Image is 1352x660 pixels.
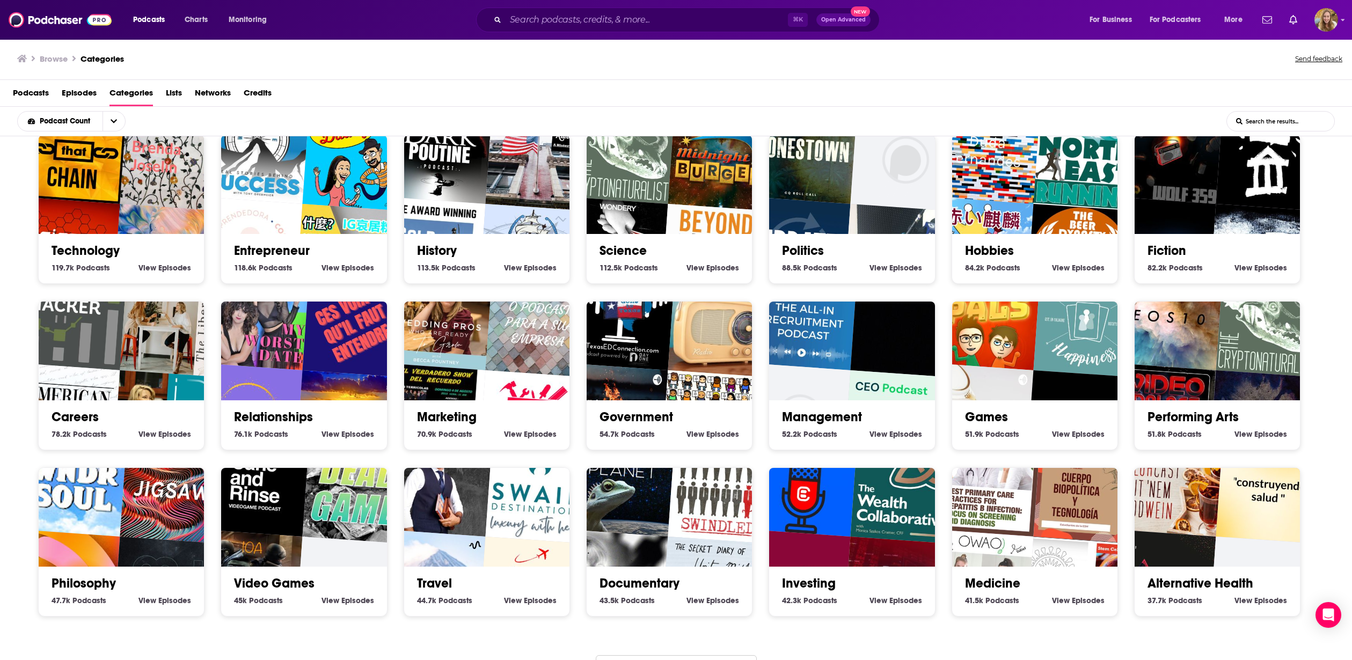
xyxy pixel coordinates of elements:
img: Midnight Burger [668,105,774,210]
span: Episodes [889,429,922,439]
button: open menu [221,11,281,28]
div: Cuerpo, biopolítica y tecnología [1033,438,1139,544]
span: View [1052,263,1070,273]
img: Nintendo Pals [934,265,1040,370]
div: Swindled [668,438,774,544]
span: Episodes [341,429,374,439]
img: "construyendo salud " [1216,438,1322,544]
span: View [1052,596,1070,605]
a: 37.7k Alternative Health Podcasts [1148,596,1202,605]
span: View [869,596,887,605]
a: Performing Arts [1148,409,1239,425]
img: The Real Stories Behind Success [203,98,309,203]
a: Credits [244,84,272,106]
button: open menu [18,118,103,125]
a: Government [600,409,673,425]
div: Wolf 359 [1117,98,1223,203]
span: Podcasts [249,596,283,605]
a: Podcasts [13,84,49,106]
a: 51.9k Games Podcasts [965,429,1019,439]
span: Episodes [1254,429,1287,439]
a: 42.3k Investing Podcasts [782,596,837,605]
span: View [869,263,887,273]
a: View Alternative Health Episodes [1234,596,1287,605]
span: View [1234,429,1252,439]
span: Logged in as ckpope [1314,8,1338,32]
a: Fiction [1148,243,1186,259]
span: 70.9k [417,429,436,439]
span: Episodes [341,596,374,605]
div: Search podcasts, credits, & more... [486,8,890,32]
img: Podchaser - Follow, Share and Rate Podcasts [9,10,112,30]
a: View Relationships Episodes [321,429,374,439]
span: View [138,263,156,273]
span: View [1234,263,1252,273]
a: 76.1k Relationships Podcasts [234,429,288,439]
a: Philosophy [52,575,116,591]
a: View Medicine Episodes [1052,596,1105,605]
span: Episodes [1072,429,1105,439]
img: Luxury With Heart with Swain Destinations [485,438,591,544]
a: View Technology Episodes [138,263,191,273]
a: History [417,243,457,259]
a: Categories [81,54,124,64]
span: Podcasts [624,263,658,273]
div: My Worst Date [203,265,309,370]
span: More [1224,12,1243,27]
img: Dead Game Podcast [303,438,408,544]
div: Block That Chain - Bitcoin & Blockchain [21,98,127,203]
div: All-In Recruitment [751,265,857,370]
img: Ces voix qu'il faut entendre [303,271,408,377]
span: Podcast Count [40,118,94,125]
img: JIGSAW [120,438,226,544]
div: O PODCAST PARA A SUA EMPRESA [485,271,591,377]
span: 44.7k [417,596,436,605]
a: Video Games [234,575,315,591]
div: Dark Poutine - True Crime and Dark History [386,98,492,203]
span: Episodes [341,263,374,273]
img: The Liberty Society [120,271,226,377]
div: Glühcast mit 'nem Podwein [1117,431,1223,537]
a: 44.7k Travel Podcasts [417,596,472,605]
a: Management [782,409,862,425]
span: Episodes [889,263,922,273]
a: Entrepreneur [234,243,310,259]
a: 51.8k Performing Arts Podcasts [1148,429,1202,439]
img: Wedding Pros who are ready to grow - with Becca Pountney [386,265,492,370]
a: Alternative Health [1148,575,1253,591]
img: Brenda Joselin [120,105,226,210]
img: Turismología [386,431,492,537]
span: 119.7k [52,263,74,273]
img: The Cryptonaturalist [1216,271,1322,377]
h3: Browse [40,54,68,64]
div: The Wealth Collaborative [851,438,956,544]
a: View Fiction Episodes [1234,263,1287,273]
span: Podcasts [72,596,106,605]
span: Episodes [1254,263,1287,273]
a: 43.5k Documentary Podcasts [600,596,655,605]
a: View Politics Episodes [869,263,922,273]
a: View Careers Episodes [138,429,191,439]
span: For Business [1090,12,1132,27]
div: The Cryptonaturalist [569,98,675,203]
span: View [138,596,156,605]
a: View Entrepreneur Episodes [321,263,374,273]
img: Hire Hacker [21,265,127,370]
a: 88.5k Politics Podcasts [782,263,837,273]
div: Gone to Texas [569,265,675,370]
div: The Monday American: American History Podcast [485,105,591,210]
span: 54.7k [600,429,619,439]
span: Episodes [158,263,191,273]
button: open menu [103,112,125,131]
a: Science [600,243,647,259]
img: Dark Ages [1216,105,1322,210]
span: New [851,6,870,17]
